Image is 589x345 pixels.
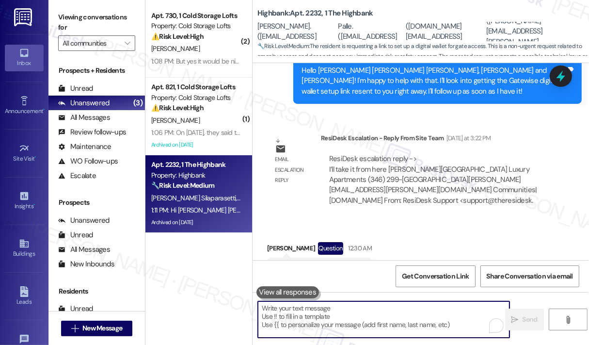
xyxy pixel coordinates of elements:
div: Property: Cold Storage Lofts [151,93,241,103]
div: Hello [PERSON_NAME] [PERSON_NAME] [PERSON_NAME], [PERSON_NAME] and [PERSON_NAME]! I'm happy to he... [302,66,566,97]
div: Unread [58,304,93,314]
div: Apt. 821, 1 Cold Storage Lofts [151,82,241,92]
span: • [43,106,45,113]
div: [PERSON_NAME]. ([PERSON_NAME][EMAIL_ADDRESS][PERSON_NAME][DOMAIN_NAME]) [486,5,582,57]
div: [DATE] at 3:22 PM [444,133,491,143]
div: Property: Cold Storage Lofts [151,21,241,31]
div: Prospects [48,197,145,208]
span: Send [523,314,538,325]
label: Viewing conversations for [58,10,135,35]
a: Site Visit • [5,140,44,166]
strong: ⚠️ Risk Level: High [151,32,204,41]
div: Unanswered [58,215,110,226]
button: New Message [61,321,133,336]
i:  [71,325,79,332]
div: Apt. 730, 1 Cold Storage Lofts [151,11,241,21]
span: Get Conversation Link [402,271,469,281]
span: New Message [82,323,122,333]
div: Unanswered [58,98,110,108]
a: Insights • [5,188,44,214]
div: Residents [48,286,145,296]
div: [PERSON_NAME]. ([DOMAIN_NAME][EMAIL_ADDRESS][DOMAIN_NAME]) [406,11,484,52]
strong: ⚠️ Risk Level: High [151,103,204,112]
div: Property: Highbank [151,170,241,181]
div: Question [318,242,344,254]
strong: 🔧 Risk Level: Medium [257,42,309,50]
a: Inbox [5,45,44,71]
span: [PERSON_NAME] [151,116,200,125]
img: ResiDesk Logo [14,8,34,26]
div: WO Follow-ups [58,156,118,166]
div: [PERSON_NAME] Palle. ([EMAIL_ADDRESS][DOMAIN_NAME]) [338,11,404,52]
span: [PERSON_NAME] Silaparasetti [151,194,239,202]
a: Buildings [5,235,44,262]
div: Email escalation reply [275,154,313,185]
span: Share Conversation via email [487,271,573,281]
span: : The resident is requesting a link to set up a digital wallet for gate access. This is a non-urg... [257,41,589,72]
div: ResiDesk Escalation - Reply From Site Team [321,133,556,147]
div: Escalate [58,171,96,181]
div: Apt. 2232, 1 The Highbank [151,160,241,170]
div: [PERSON_NAME] [PERSON_NAME]. ([EMAIL_ADDRESS][DOMAIN_NAME]) [257,11,336,52]
div: Archived on [DATE] [150,216,242,229]
button: Share Conversation via email [480,265,579,287]
div: [PERSON_NAME] [267,242,372,258]
textarea: To enrich screen reader interactions, please activate Accessibility in Grammarly extension settings [258,301,509,338]
div: Unread [58,230,93,240]
div: (3) [131,96,145,111]
div: Archived on [DATE] [150,139,242,151]
div: Unread [58,83,93,94]
span: • [35,154,36,161]
i:  [564,316,572,324]
button: Send [505,309,544,330]
div: All Messages [58,245,110,255]
div: Prospects + Residents [48,66,145,76]
i:  [511,316,518,324]
button: Get Conversation Link [396,265,475,287]
div: All Messages [58,113,110,123]
span: [PERSON_NAME] [151,44,200,53]
div: Review follow-ups [58,127,126,137]
span: • [33,201,35,208]
div: 12:30 AM [346,243,372,253]
b: Highbank: Apt. 2232, 1 The Highbank [257,8,373,18]
div: Maintenance [58,142,111,152]
strong: 🔧 Risk Level: Medium [151,181,214,190]
div: 1:08 PM: But yes it would be nice to have them there once a person moves in [151,57,366,66]
i:  [125,39,130,47]
a: Leads [5,283,44,310]
div: New Inbounds [58,259,114,269]
input: All communities [63,35,120,51]
div: ResiDesk escalation reply -> I’ll take it from here [PERSON_NAME][GEOGRAPHIC_DATA] Luxury Apartme... [329,154,537,205]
